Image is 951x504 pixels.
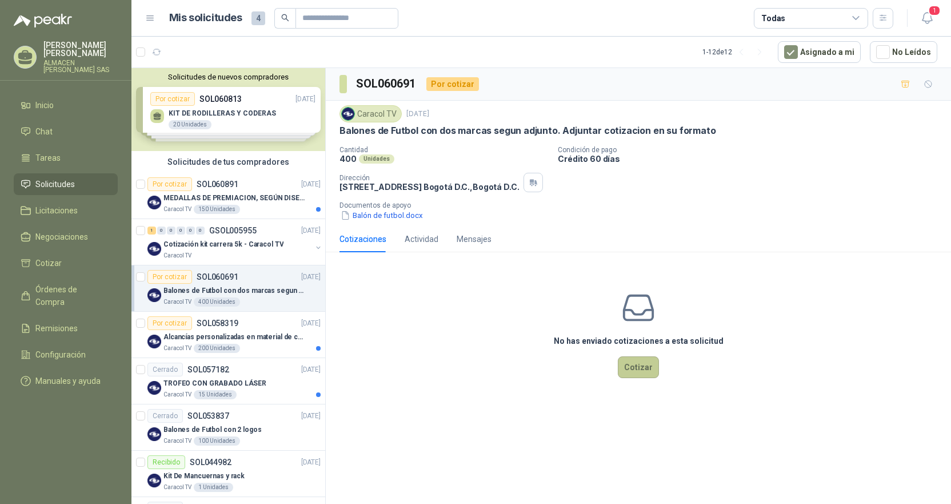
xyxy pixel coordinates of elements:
p: [DATE] [301,179,321,190]
h1: Mis solicitudes [169,10,242,26]
a: Chat [14,121,118,142]
div: 0 [157,227,166,235]
p: [PERSON_NAME] [PERSON_NAME] [43,41,118,57]
div: Unidades [359,154,394,164]
a: Por cotizarSOL060891[DATE] Company LogoMEDALLAS DE PREMIACION, SEGÚN DISEÑO ADJUNTO(ADJUNTAR COTI... [131,173,325,219]
a: 1 0 0 0 0 0 GSOL005955[DATE] Company LogoCotización kit carrera 5k - Caracol TVCaracol TV [147,224,323,260]
button: No Leídos [870,41,937,63]
a: Tareas [14,147,118,169]
div: Todas [761,12,785,25]
div: Por cotizar [147,270,192,284]
a: Por cotizarSOL058319[DATE] Company LogoAlcancías personalizadas en material de cerámica (VER ADJU... [131,312,325,358]
p: [DATE] [301,225,321,236]
p: Balones de Futbol con 2 logos [163,424,262,435]
a: Remisiones [14,318,118,339]
h3: SOL060691 [356,75,417,93]
p: Caracol TV [163,251,191,260]
div: Solicitudes de nuevos compradoresPor cotizarSOL060813[DATE] KIT DE RODILLERAS Y CODERAS20 Unidade... [131,68,325,151]
p: Caracol TV [163,205,191,214]
p: Caracol TV [163,483,191,492]
div: Mensajes [457,233,492,245]
p: Documentos de apoyo [339,201,946,209]
span: Cotizar [35,257,62,269]
p: Dirección [339,174,519,182]
img: Company Logo [147,242,161,256]
a: Negociaciones [14,226,118,248]
span: Tareas [35,152,61,164]
a: CerradoSOL057182[DATE] Company LogoTROFEO CON GRABADO LÁSERCaracol TV15 Unidades [131,358,325,404]
p: Balones de Futbol con dos marcas segun adjunto. Adjuntar cotizacion en su formato [163,285,306,296]
div: 200 Unidades [194,344,240,353]
p: [DATE] [301,272,321,283]
p: Crédito 60 días [558,154,946,164]
p: ALMACEN [PERSON_NAME] SAS [43,59,118,73]
p: SOL058319 [197,319,238,327]
button: Balón de futbol.docx [339,209,424,221]
p: TROFEO CON GRABADO LÁSER [163,378,266,389]
div: 1 [147,227,156,235]
button: 1 [917,8,937,29]
div: 0 [196,227,205,235]
img: Company Logo [147,427,161,441]
p: SOL060891 [197,180,238,188]
div: 0 [167,227,175,235]
div: 1 Unidades [194,483,233,492]
img: Company Logo [147,288,161,302]
div: Cotizaciones [339,233,386,245]
img: Company Logo [147,196,161,209]
p: Balones de Futbol con dos marcas segun adjunto. Adjuntar cotizacion en su formato [339,125,716,137]
div: 0 [177,227,185,235]
div: Cerrado [147,363,183,376]
div: Por cotizar [147,177,192,191]
p: Caracol TV [163,436,191,446]
span: 4 [251,11,265,25]
div: Por cotizar [426,77,479,91]
p: Caracol TV [163,390,191,399]
span: Órdenes de Compra [35,283,107,308]
button: Asignado a mi [778,41,861,63]
img: Company Logo [147,335,161,348]
a: Cotizar [14,252,118,274]
div: 100 Unidades [194,436,240,446]
a: Órdenes de Compra [14,279,118,313]
p: [DATE] [301,411,321,422]
button: Cotizar [618,356,659,378]
p: [STREET_ADDRESS] Bogotá D.C. , Bogotá D.C. [339,182,519,192]
p: Caracol TV [163,297,191,307]
span: 1 [928,5,941,16]
p: [DATE] [301,364,321,375]
span: Licitaciones [35,204,78,217]
p: [DATE] [301,457,321,468]
p: Cantidad [339,146,549,154]
button: Solicitudes de nuevos compradores [136,73,321,81]
a: Licitaciones [14,200,118,221]
div: Caracol TV [339,105,402,122]
div: 1 - 12 de 12 [702,43,769,61]
p: 400 [339,154,357,164]
a: RecibidoSOL044982[DATE] Company LogoKit De Mancuernas y rackCaracol TV1 Unidades [131,451,325,497]
span: Manuales y ayuda [35,375,101,387]
p: Alcancías personalizadas en material de cerámica (VER ADJUNTO) [163,332,306,343]
div: Por cotizar [147,316,192,330]
div: Actividad [405,233,438,245]
div: 0 [186,227,195,235]
a: Por cotizarSOL060691[DATE] Company LogoBalones de Futbol con dos marcas segun adjunto. Adjuntar c... [131,265,325,312]
p: SOL044982 [190,458,231,466]
div: 150 Unidades [194,205,240,214]
span: Configuración [35,348,86,361]
a: CerradoSOL053837[DATE] Company LogoBalones de Futbol con 2 logosCaracol TV100 Unidades [131,404,325,451]
p: Kit De Mancuernas y rack [163,471,245,482]
p: Caracol TV [163,344,191,353]
p: Cotización kit carrera 5k - Caracol TV [163,239,283,250]
img: Company Logo [342,108,354,120]
h3: No has enviado cotizaciones a esta solicitud [554,335,724,347]
a: Configuración [14,344,118,366]
p: [DATE] [406,109,429,120]
p: Condición de pago [558,146,946,154]
p: GSOL005955 [209,227,257,235]
img: Logo peakr [14,14,72,27]
span: Remisiones [35,322,78,335]
span: Inicio [35,99,54,112]
img: Company Logo [147,381,161,395]
span: Chat [35,125,53,138]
